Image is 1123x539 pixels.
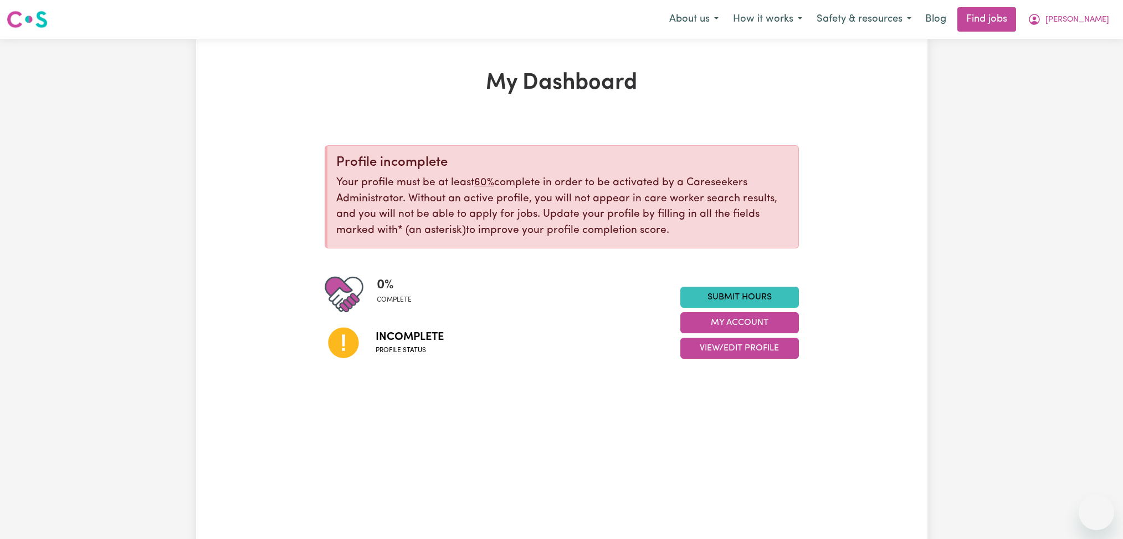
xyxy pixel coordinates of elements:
div: Profile completeness: 0% [377,275,421,314]
img: Careseekers logo [7,9,48,29]
u: 60% [474,177,494,188]
span: complete [377,295,412,305]
span: 0 % [377,275,412,295]
button: How it works [726,8,809,31]
div: Profile incomplete [336,155,789,171]
p: Your profile must be at least complete in order to be activated by a Careseekers Administrator. W... [336,175,789,239]
a: Careseekers logo [7,7,48,32]
a: Submit Hours [680,287,799,308]
a: Blog [919,7,953,32]
a: Find jobs [957,7,1016,32]
iframe: Button to launch messaging window [1079,495,1114,530]
h1: My Dashboard [325,70,799,96]
span: [PERSON_NAME] [1045,14,1109,26]
span: an asterisk [398,225,466,236]
button: View/Edit Profile [680,338,799,359]
span: Incomplete [376,329,444,345]
button: My Account [1021,8,1116,31]
button: My Account [680,312,799,333]
button: About us [662,8,726,31]
span: Profile status [376,345,444,355]
button: Safety & resources [809,8,919,31]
